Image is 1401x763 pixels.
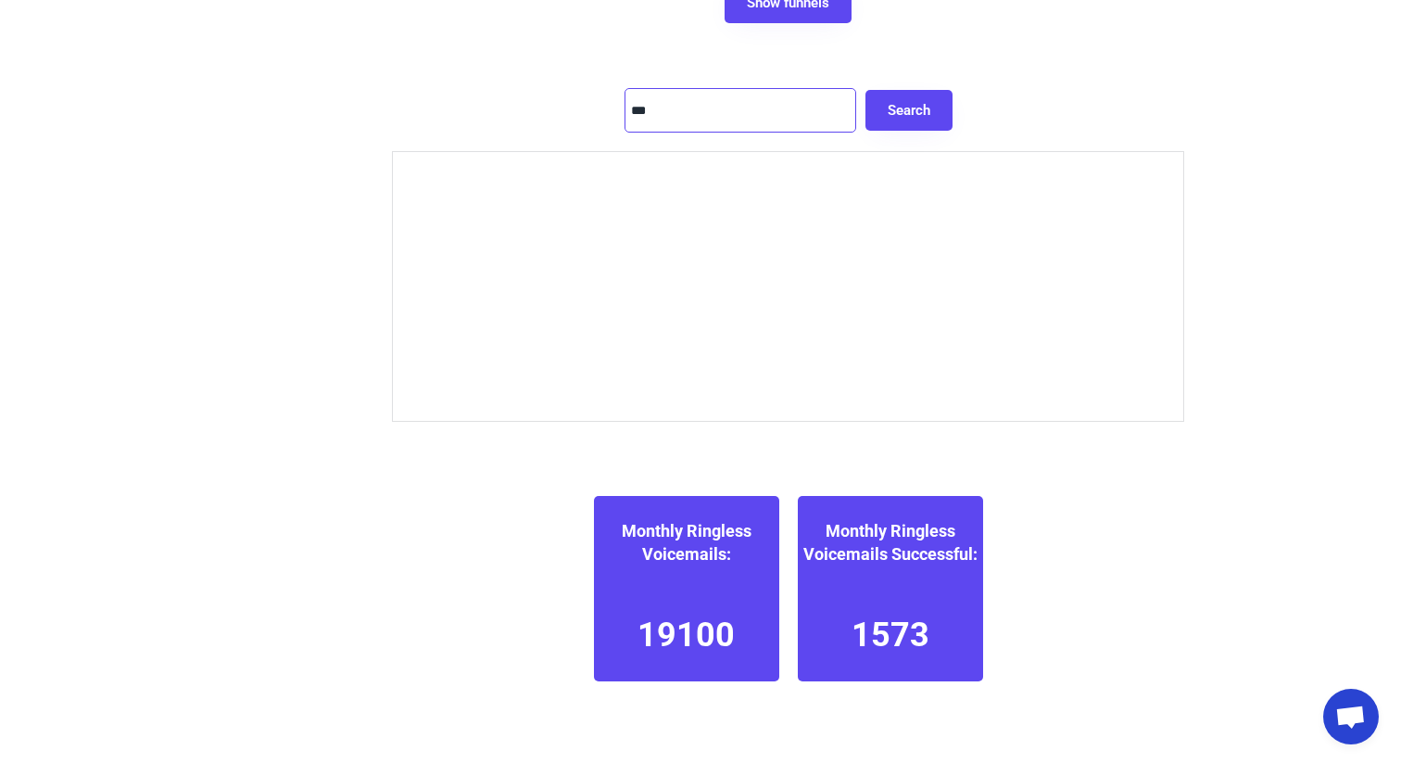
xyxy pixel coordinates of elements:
[852,612,929,658] div: 1573
[865,90,953,131] button: Search
[594,519,779,566] div: Monthly Ringless Voicemails:
[1323,689,1379,744] div: Open chat
[798,519,983,566] div: Monthly Ringless Voicemails Successful:
[637,612,735,658] div: 19100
